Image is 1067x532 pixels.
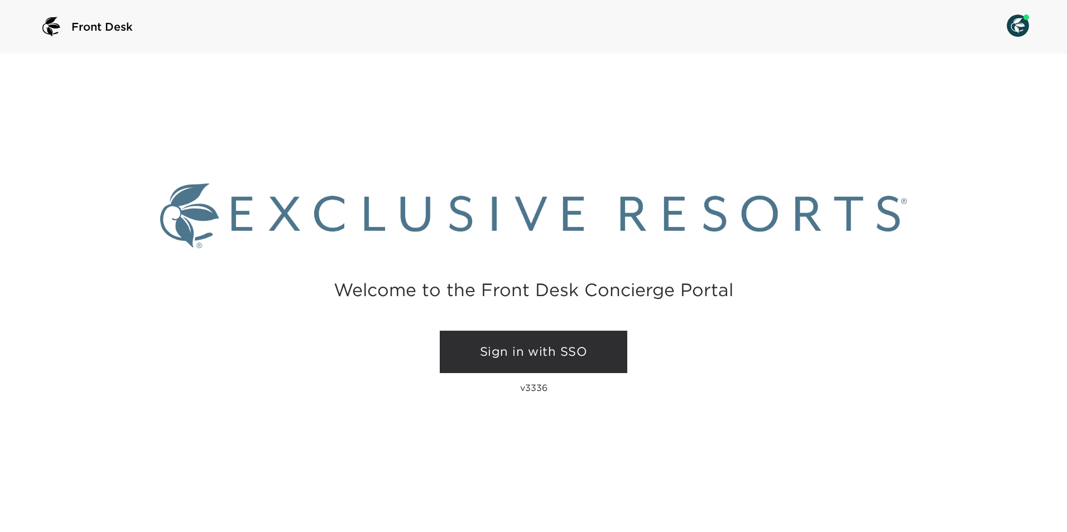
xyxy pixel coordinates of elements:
[1007,14,1029,37] img: User
[71,19,133,35] span: Front Desk
[38,13,65,40] img: logo
[334,281,733,298] h2: Welcome to the Front Desk Concierge Portal
[160,183,907,248] img: Exclusive Resorts logo
[520,382,547,393] p: v3336
[440,331,627,373] a: Sign in with SSO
